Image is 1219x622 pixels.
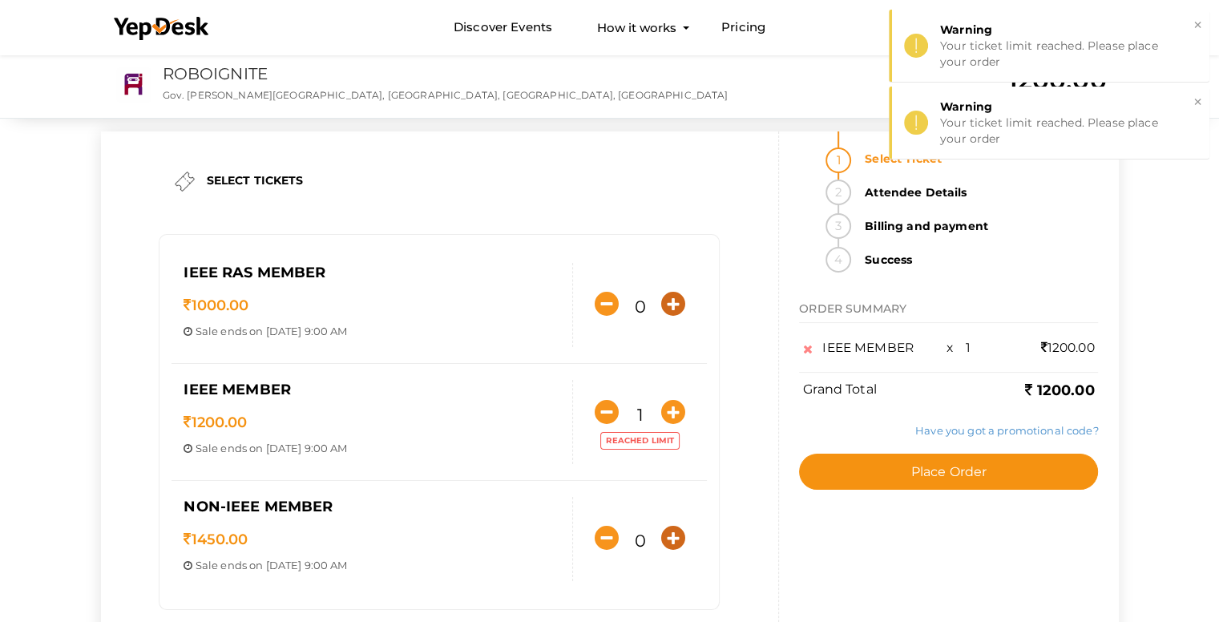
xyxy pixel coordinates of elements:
[1025,382,1094,399] b: 1200.00
[196,325,219,337] span: Sale
[184,264,325,281] span: IEEE RAS MEMBER
[163,88,773,102] p: Gov. [PERSON_NAME][GEOGRAPHIC_DATA], [GEOGRAPHIC_DATA], [GEOGRAPHIC_DATA], [GEOGRAPHIC_DATA]
[855,247,1098,273] strong: Success
[940,22,1197,38] div: Warning
[799,454,1098,490] button: Place Order
[207,172,304,188] label: SELECT TICKETS
[915,424,1098,437] a: Have you got a promotional code?
[1040,340,1094,355] span: 1200.00
[116,67,151,103] img: RSPMBPJE_small.png
[910,464,987,479] span: Place Order
[855,213,1098,239] strong: Billing and payment
[184,558,560,573] p: ends on [DATE] 9:00 AM
[184,498,333,515] span: NON-IEEE MEMBER
[940,115,1197,147] div: Your ticket limit reached. Please place your order
[940,38,1197,70] div: Your ticket limit reached. Please place your order
[947,340,971,355] span: x 1
[454,13,552,42] a: Discover Events
[184,441,560,456] p: ends on [DATE] 9:00 AM
[196,559,219,572] span: Sale
[184,414,247,431] span: 1200.00
[855,146,1098,172] strong: Select Ticket
[163,64,268,83] a: ROBOIGNITE
[184,297,248,314] span: 1000.00
[1193,16,1203,34] button: ×
[855,180,1098,205] strong: Attendee Details
[184,381,291,398] span: IEEE MEMBER
[799,301,906,316] span: ORDER SUMMARY
[1193,93,1203,111] button: ×
[803,381,877,399] label: Grand Total
[721,13,765,42] a: Pricing
[592,13,681,42] button: How it works
[175,172,195,192] img: ticket.png
[196,442,219,454] span: Sale
[822,340,914,355] span: IEEE MEMBER
[940,99,1197,115] div: Warning
[184,324,560,339] p: ends on [DATE] 9:00 AM
[600,432,680,450] label: Reached limit
[184,531,248,548] span: 1450.00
